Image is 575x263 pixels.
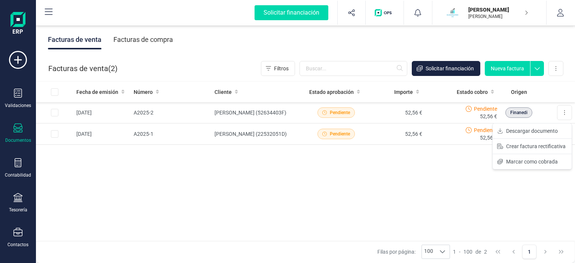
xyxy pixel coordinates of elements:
span: 100 [422,245,435,259]
button: Descargar documento [493,123,572,138]
td: A2025-2 [131,102,212,123]
p: [PERSON_NAME] [468,6,528,13]
span: Cliente [215,88,232,96]
button: Previous Page [506,245,521,259]
div: Filas por página: [377,245,450,259]
span: 100 [463,248,472,256]
button: Filtros [261,61,295,76]
span: Fecha de emisión [76,88,118,96]
div: Contactos [7,242,28,248]
button: Solicitar financiación [412,61,480,76]
td: [PERSON_NAME] (22532051D) [212,123,306,145]
span: 2 [111,63,115,74]
span: Estado cobro [457,88,488,96]
span: Pendiente [330,131,350,137]
div: Row Selected d392d335-87ca-4f3d-ad1a-97be70ae3369 [51,130,58,138]
td: 52,56 € [366,123,425,145]
img: Logo de OPS [375,9,395,16]
button: Logo de OPS [370,1,399,25]
div: Solicitar financiación [255,5,328,20]
span: Marcar como cobrada [506,158,558,165]
button: Marcar como cobrada [493,154,572,169]
img: Logo Finanedi [10,12,25,36]
div: Facturas de venta ( ) [48,61,118,76]
td: [PERSON_NAME] (52634403F) [212,102,306,123]
span: Pendiente [474,105,497,113]
div: Contabilidad [5,172,31,178]
button: Solicitar financiación [246,1,337,25]
input: Buscar... [299,61,407,76]
span: Importe [394,88,413,96]
td: [DATE] [73,123,131,145]
td: [DATE] [73,102,131,123]
div: Facturas de venta [48,30,101,49]
img: MA [444,4,461,21]
span: Número [134,88,153,96]
div: Facturas de compra [113,30,173,49]
span: Crear factura rectificativa [506,143,566,150]
p: [PERSON_NAME] [468,13,528,19]
span: Estado aprobación [309,88,354,96]
button: Last Page [554,245,568,259]
button: Page 1 [522,245,536,259]
button: First Page [491,245,505,259]
span: 1 [453,248,456,256]
span: Pendiente [330,109,350,116]
span: de [475,248,481,256]
div: - [453,248,487,256]
td: 52,56 € [366,102,425,123]
span: 2 [484,248,487,256]
span: Descargar documento [506,127,558,135]
div: Tesorería [9,207,27,213]
div: Documentos [5,137,31,143]
div: Validaciones [5,103,31,108]
td: A2025-1 [131,123,212,145]
span: Pendiente [474,126,497,134]
button: Next Page [538,245,553,259]
span: Finanedi [510,109,527,116]
span: Solicitar financiación [426,65,474,72]
div: All items unselected [51,88,58,96]
span: 52,56 € [480,134,497,141]
button: Nueva factura [485,61,530,76]
button: MA[PERSON_NAME][PERSON_NAME] [441,1,537,25]
span: 52,56 € [480,113,497,120]
div: Row Selected 6c54cedf-dae5-421d-ab19-1f9232c01e6a [51,109,58,116]
span: Filtros [274,65,289,72]
span: Origen [511,88,527,96]
button: Crear factura rectificativa [493,139,572,154]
